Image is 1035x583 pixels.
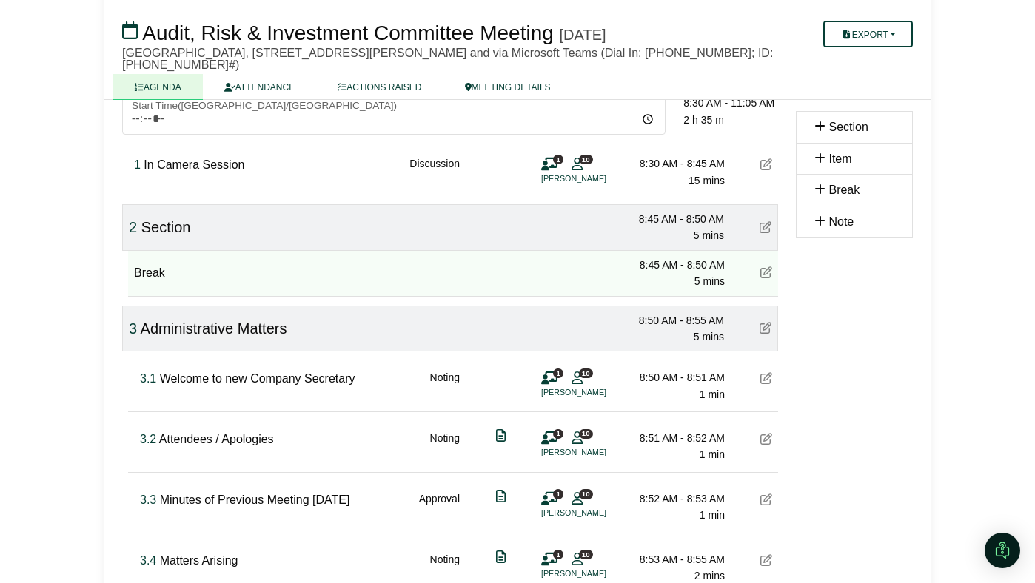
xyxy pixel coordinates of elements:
[203,74,316,100] a: ATTENDANCE
[700,388,725,400] span: 1 min
[579,550,593,559] span: 10
[694,331,724,343] span: 5 mins
[985,533,1020,568] div: Open Intercom Messenger
[579,155,593,164] span: 10
[140,433,156,445] span: Click to fine tune number
[134,266,165,279] span: Break
[579,489,593,499] span: 10
[419,491,460,524] div: Approval
[159,433,274,445] span: Attendees / Apologies
[579,429,593,439] span: 10
[541,567,652,580] li: [PERSON_NAME]
[316,74,443,100] a: ACTIONS RAISED
[700,509,725,521] span: 1 min
[541,386,652,399] li: [PERSON_NAME]
[620,211,724,227] div: 8:45 AM - 8:50 AM
[823,21,913,47] button: Export
[430,430,460,463] div: Noting
[621,257,725,273] div: 8:45 AM - 8:50 AM
[443,74,572,100] a: MEETING DETAILS
[409,155,460,189] div: Discussion
[694,570,725,582] span: 2 mins
[828,121,868,133] span: Section
[694,229,724,241] span: 5 mins
[541,172,652,185] li: [PERSON_NAME]
[541,446,652,459] li: [PERSON_NAME]
[621,430,725,446] div: 8:51 AM - 8:52 AM
[553,550,563,559] span: 1
[694,275,725,287] span: 5 mins
[689,175,725,186] span: 15 mins
[160,554,238,567] span: Matters Arising
[683,95,787,111] div: 8:30 AM - 11:05 AM
[129,320,137,337] span: Click to fine tune number
[140,554,156,567] span: Click to fine tune number
[621,155,725,172] div: 8:30 AM - 8:45 AM
[553,489,563,499] span: 1
[553,429,563,439] span: 1
[828,215,854,228] span: Note
[553,368,563,378] span: 1
[579,368,593,378] span: 10
[129,219,137,235] span: Click to fine tune number
[430,369,460,402] div: Noting
[140,372,156,385] span: Click to fine tune number
[160,372,355,385] span: Welcome to new Company Secretary
[141,320,287,337] span: Administrative Matters
[828,183,860,196] span: Break
[553,155,563,164] span: 1
[142,21,554,44] span: Audit, Risk & Investment Committee Meeting
[140,493,156,506] span: Click to fine tune number
[541,507,652,519] li: [PERSON_NAME]
[683,114,723,126] span: 2 h 35 m
[160,493,350,506] span: Minutes of Previous Meeting [DATE]
[122,47,773,71] span: [GEOGRAPHIC_DATA], [STREET_ADDRESS][PERSON_NAME] and via Microsoft Teams (Dial In: [PHONE_NUMBER]...
[828,152,851,165] span: Item
[134,158,141,171] span: Click to fine tune number
[141,219,191,235] span: Section
[621,491,725,507] div: 8:52 AM - 8:53 AM
[700,448,725,460] span: 1 min
[621,369,725,385] div: 8:50 AM - 8:51 AM
[560,26,606,44] div: [DATE]
[113,74,203,100] a: AGENDA
[144,158,244,171] span: In Camera Session
[620,312,724,328] div: 8:50 AM - 8:55 AM
[621,551,725,567] div: 8:53 AM - 8:55 AM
